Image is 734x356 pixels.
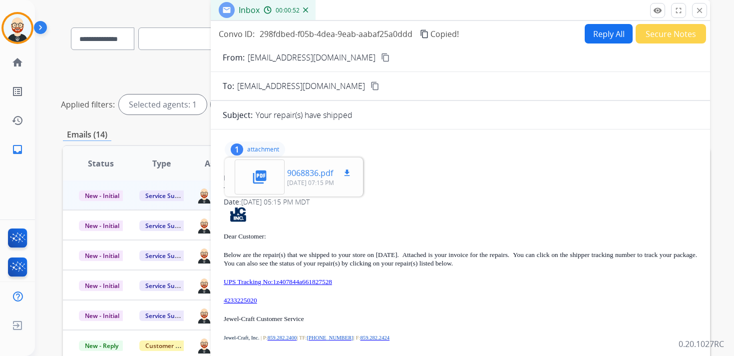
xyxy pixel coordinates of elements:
[79,250,125,261] span: New - Initial
[224,335,259,340] span: Jewel-Craft, Inc.
[679,338,724,350] p: 0.20.1027RC
[196,276,212,293] img: agent-avatar
[11,85,23,97] mat-icon: list_alt
[139,310,196,321] span: Service Support
[219,28,255,40] p: Convo ID:
[139,220,196,231] span: Service Support
[370,81,379,90] mat-icon: content_copy
[241,197,310,206] span: [DATE] 05:15 PM MDT
[152,157,171,169] span: Type
[695,6,704,15] mat-icon: close
[248,51,375,63] p: [EMAIL_ADDRESS][DOMAIN_NAME]
[224,278,332,285] a: UPS Tracking No:1z407844a661827528
[88,157,114,169] span: Status
[420,29,429,38] mat-icon: content_copy
[653,6,662,15] mat-icon: remove_red_eye
[231,143,243,155] div: 1
[196,306,212,323] img: agent-avatar
[224,185,697,195] div: To:
[139,190,196,201] span: Service Support
[223,80,234,92] p: To:
[237,80,365,92] span: [EMAIL_ADDRESS][DOMAIN_NAME]
[223,109,253,121] p: Subject:
[247,145,279,153] p: attachment
[276,6,300,14] span: 00:00:52
[224,197,697,207] div: Date:
[381,53,390,62] mat-icon: content_copy
[3,14,31,42] img: avatar
[224,296,257,304] a: 4233225020
[63,128,111,141] p: Emails (14)
[196,246,212,263] img: agent-avatar
[139,280,196,291] span: Service Support
[11,114,23,126] mat-icon: history
[287,167,333,179] p: 9068836.pdf
[79,220,125,231] span: New - Initial
[79,190,125,201] span: New - Initial
[224,207,253,222] img: jc_logo.png
[224,232,266,240] span: Dear Customer:
[139,340,204,351] span: Customer Support
[196,336,212,353] img: agent-avatar
[252,169,268,185] mat-icon: picture_as_pdf
[585,24,633,43] button: Reply All
[261,335,389,340] span: | P: | TF: | F:
[636,24,706,43] button: Secure Notes
[260,28,412,39] span: 298fdbed-f05b-4dea-9eab-aabaf25a0ddd
[119,94,207,114] div: Selected agents: 1
[287,179,353,187] p: [DATE] 07:15 PM
[307,335,354,340] a: [PHONE_NUMBER]
[196,216,212,233] img: agent-avatar
[674,6,683,15] mat-icon: fullscreen
[361,335,390,340] a: 859.282.2424
[268,335,297,340] a: 859.282.2400
[239,4,260,15] span: Inbox
[61,98,115,110] p: Applied filters:
[224,251,697,267] span: Below are the repair(s) that we shipped to your store on [DATE]. Attached is your invoice for the...
[79,340,124,351] span: New - Reply
[79,310,125,321] span: New - Initial
[418,28,459,40] button: Copied!
[430,28,459,40] span: Copied!
[256,109,353,121] p: Your repair(s) have shipped
[11,143,23,155] mat-icon: inbox
[196,186,212,203] img: agent-avatar
[11,56,23,68] mat-icon: home
[224,173,697,183] div: From:
[223,51,245,63] p: From:
[79,280,125,291] span: New - Initial
[139,250,196,261] span: Service Support
[224,315,304,322] span: Jewel-Craft Customer Service
[343,168,352,177] mat-icon: download
[205,157,240,169] span: Assignee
